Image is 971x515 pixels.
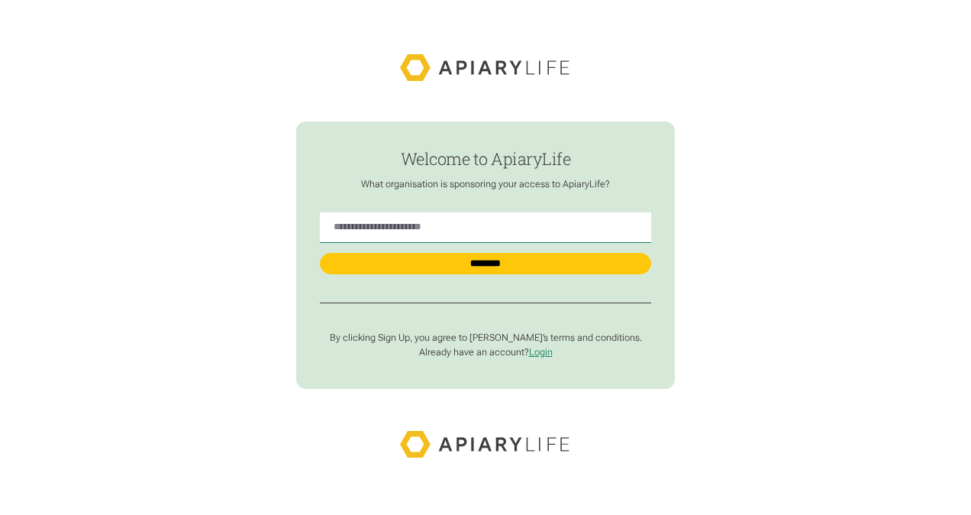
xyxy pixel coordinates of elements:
p: Already have an account? [320,346,652,358]
form: find-employer [296,121,676,388]
p: What organisation is sponsoring your access to ApiaryLife? [320,178,652,190]
p: By clicking Sign Up, you agree to [PERSON_NAME]’s terms and conditions. [320,332,652,344]
h1: Welcome to ApiaryLife [320,150,652,168]
a: Login [529,346,553,358]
